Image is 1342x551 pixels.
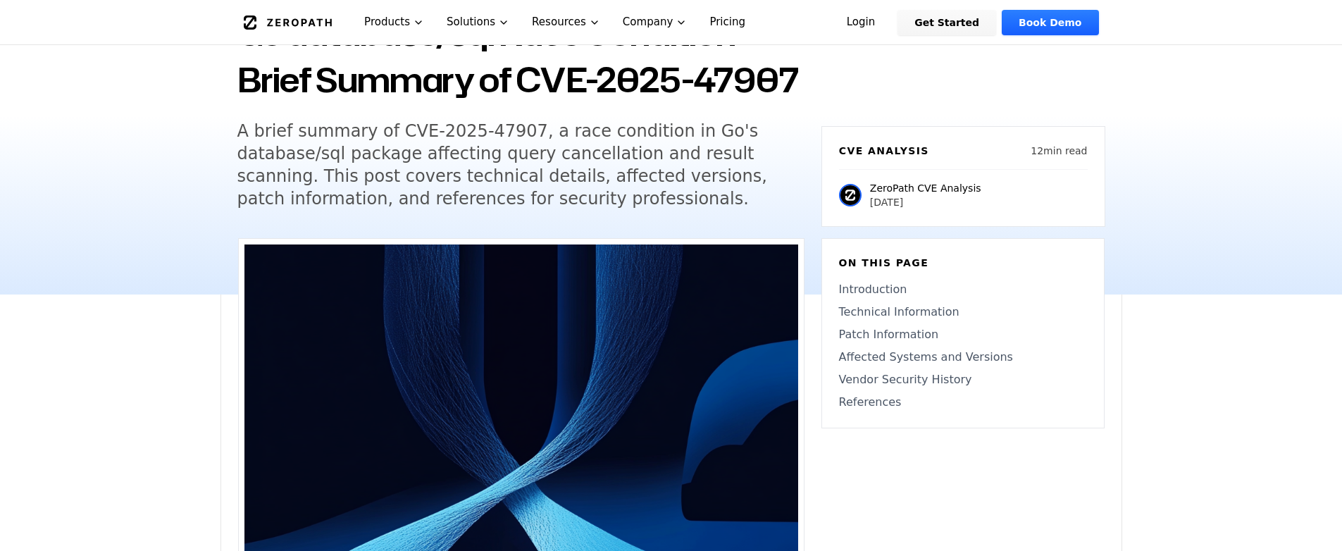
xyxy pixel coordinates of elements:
h5: A brief summary of CVE-2025-47907, a race condition in Go's database/sql package affecting query ... [237,120,778,210]
a: Introduction [839,281,1087,298]
p: 12 min read [1031,144,1087,158]
a: Get Started [897,10,996,35]
img: ZeroPath CVE Analysis [839,184,862,206]
h6: On this page [839,256,1087,270]
h6: CVE Analysis [839,144,929,158]
a: Login [830,10,893,35]
h1: Go database/sql Race Condition – Brief Summary of CVE-2025-47907 [237,10,804,103]
p: ZeroPath CVE Analysis [870,181,981,195]
p: [DATE] [870,195,981,209]
a: References [839,394,1087,411]
a: Affected Systems and Versions [839,349,1087,366]
a: Technical Information [839,304,1087,321]
a: Book Demo [1002,10,1098,35]
a: Vendor Security History [839,371,1087,388]
a: Patch Information [839,326,1087,343]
